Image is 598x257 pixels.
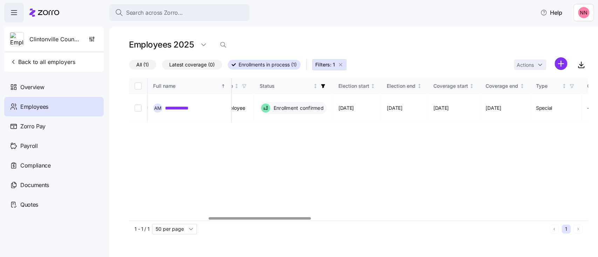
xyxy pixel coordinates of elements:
div: Not sorted [562,84,566,88]
span: Zorro Pay [20,122,46,131]
button: Search across Zorro... [109,4,249,21]
button: Actions [514,59,546,70]
th: StatusNot sorted [254,78,333,94]
a: Documents [4,175,104,195]
th: Coverage startNot sorted [428,78,480,94]
th: Election endNot sorted [381,78,428,94]
span: Compliance [20,161,51,170]
button: 1 [562,224,571,234]
div: Not sorted [313,84,318,88]
h1: Employees 2025 [129,39,194,50]
div: Not sorted [417,84,422,88]
div: Not sorted [370,84,375,88]
div: Not sorted [469,84,474,88]
th: RoleNot sorted [217,78,254,94]
span: A M [154,106,161,110]
span: Special [536,105,552,112]
a: Quotes [4,195,104,214]
a: Employees [4,97,104,116]
span: [DATE] [433,105,449,112]
span: [DATE] [387,105,402,112]
a: Overview [4,77,104,97]
th: Full nameSorted ascending [147,78,232,94]
div: Not sorted [520,84,524,88]
span: Latest coverage (0) [169,60,215,69]
div: Not sorted [234,84,239,88]
button: Next page [573,224,583,234]
button: Filters: 1 [312,59,346,70]
button: Previous page [550,224,559,234]
span: Overview [20,83,44,92]
div: Full name [153,82,220,90]
span: [DATE] [338,105,354,112]
span: Documents [20,181,49,190]
span: Clintonville Counseling and Wellness [29,35,80,44]
th: Coverage endNot sorted [480,78,530,94]
div: Coverage end [486,82,518,90]
div: Status [260,82,312,90]
span: Search across Zorro... [126,8,183,17]
span: All (1) [136,60,149,69]
div: Election end [387,82,415,90]
img: 37cb906d10cb440dd1cb011682786431 [578,7,589,18]
div: Type [536,82,561,90]
span: Payroll [20,142,38,150]
span: Actions [517,63,534,67]
span: Help [540,8,562,17]
img: Employer logo [10,33,23,47]
div: Sorted ascending [221,84,226,88]
button: Help [535,6,568,20]
th: TypeNot sorted [530,78,582,94]
svg: add icon [555,57,567,70]
th: Election startNot sorted [333,78,382,94]
div: Election start [338,82,369,90]
a: Compliance [4,156,104,175]
span: Quotes [20,200,38,209]
button: Back to all employers [7,55,78,69]
a: Zorro Pay [4,116,104,136]
input: Select all records [135,83,142,90]
span: [DATE] [486,105,501,112]
span: 1 - 1 / 1 [135,226,149,233]
input: Select record 1 [135,105,142,112]
span: Employees [20,102,48,111]
span: Enrollment confirmed [271,105,324,112]
div: Coverage start [433,82,468,90]
a: Payroll [4,136,104,156]
span: Enrollments in process (1) [239,60,297,69]
span: Filters: 1 [315,61,335,68]
td: Employee [217,94,254,123]
span: Back to all employers [10,58,75,66]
